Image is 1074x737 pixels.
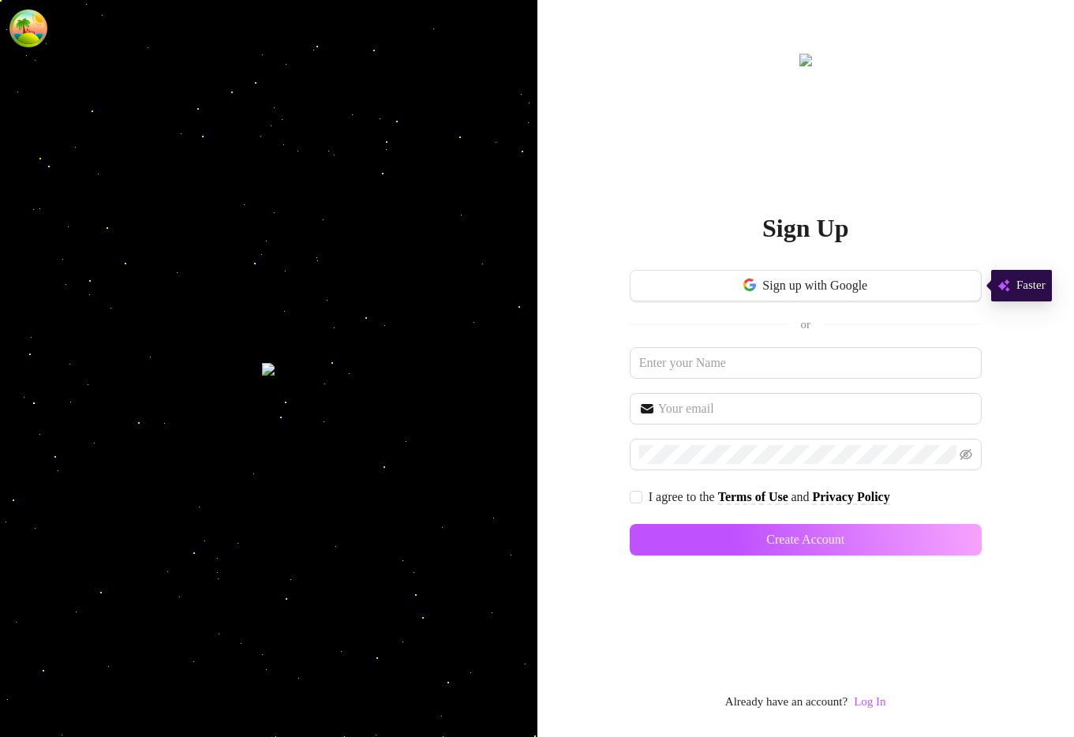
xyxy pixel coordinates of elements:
span: and [791,490,812,503]
a: Log In [854,693,885,712]
span: I agree to the [649,490,718,503]
a: Log In [854,695,885,708]
span: Faster [1016,276,1046,295]
span: Already have an account? [725,693,848,712]
button: Create Account [630,524,982,556]
span: eye-invisible [960,448,972,461]
button: Open Tanstack query devtools [13,13,44,44]
a: Terms of Use [718,490,788,505]
strong: Terms of Use [718,490,788,503]
a: Privacy Policy [812,490,889,505]
input: Your email [658,399,972,418]
h2: Sign Up [762,212,848,245]
span: Create Account [766,533,844,547]
img: logo.svg [799,54,812,66]
button: Sign up with Google [630,270,982,301]
img: svg%3e [997,276,1010,295]
img: signup-background.svg [262,363,275,376]
input: Enter your Name [630,347,982,379]
strong: Privacy Policy [812,490,889,503]
span: or [801,318,811,331]
span: Sign up with Google [762,279,867,293]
